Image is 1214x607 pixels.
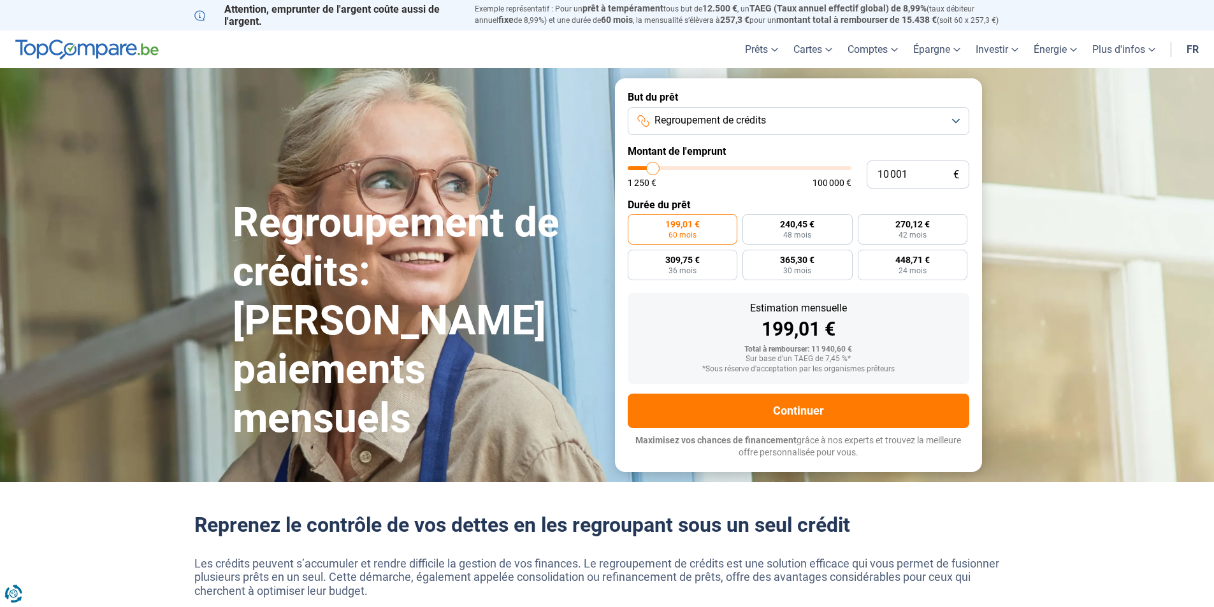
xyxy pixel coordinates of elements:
a: Cartes [786,31,840,68]
span: 42 mois [899,231,927,239]
span: montant total à rembourser de 15.438 € [776,15,937,25]
span: 270,12 € [895,220,930,229]
span: 257,3 € [720,15,749,25]
span: Maximisez vos chances de financement [635,435,797,445]
span: 24 mois [899,267,927,275]
div: 199,01 € [638,320,959,339]
label: Durée du prêt [628,199,969,211]
span: 30 mois [783,267,811,275]
p: Attention, emprunter de l'argent coûte aussi de l'argent. [194,3,459,27]
span: 1 250 € [628,178,656,187]
span: 100 000 € [813,178,851,187]
span: 12.500 € [702,3,737,13]
a: Prêts [737,31,786,68]
h2: Reprenez le contrôle de vos dettes en les regroupant sous un seul crédit [194,513,1020,537]
a: Épargne [906,31,968,68]
button: Continuer [628,394,969,428]
a: Énergie [1026,31,1085,68]
span: 48 mois [783,231,811,239]
span: TAEG (Taux annuel effectif global) de 8,99% [749,3,927,13]
span: 36 mois [668,267,697,275]
p: Exemple représentatif : Pour un tous but de , un (taux débiteur annuel de 8,99%) et une durée de ... [475,3,1020,26]
label: But du prêt [628,91,969,103]
span: 448,71 € [895,255,930,264]
span: 60 mois [668,231,697,239]
span: 60 mois [601,15,633,25]
span: 309,75 € [665,255,700,264]
div: *Sous réserve d'acceptation par les organismes prêteurs [638,365,959,374]
span: fixe [498,15,514,25]
div: Total à rembourser: 11 940,60 € [638,345,959,354]
div: Estimation mensuelle [638,303,959,313]
a: Investir [968,31,1026,68]
a: Comptes [840,31,906,68]
span: prêt à tempérament [582,3,663,13]
h1: Regroupement de crédits: [PERSON_NAME] paiements mensuels [233,199,600,443]
a: fr [1179,31,1206,68]
span: 240,45 € [780,220,814,229]
span: € [953,169,959,180]
label: Montant de l'emprunt [628,145,969,157]
p: grâce à nos experts et trouvez la meilleure offre personnalisée pour vous. [628,434,969,459]
p: Les crédits peuvent s’accumuler et rendre difficile la gestion de vos finances. Le regroupement d... [194,557,1020,598]
span: 199,01 € [665,220,700,229]
img: TopCompare [15,39,159,60]
span: Regroupement de crédits [654,113,766,127]
button: Regroupement de crédits [628,107,969,135]
span: 365,30 € [780,255,814,264]
div: Sur base d'un TAEG de 7,45 %* [638,355,959,364]
a: Plus d'infos [1085,31,1163,68]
